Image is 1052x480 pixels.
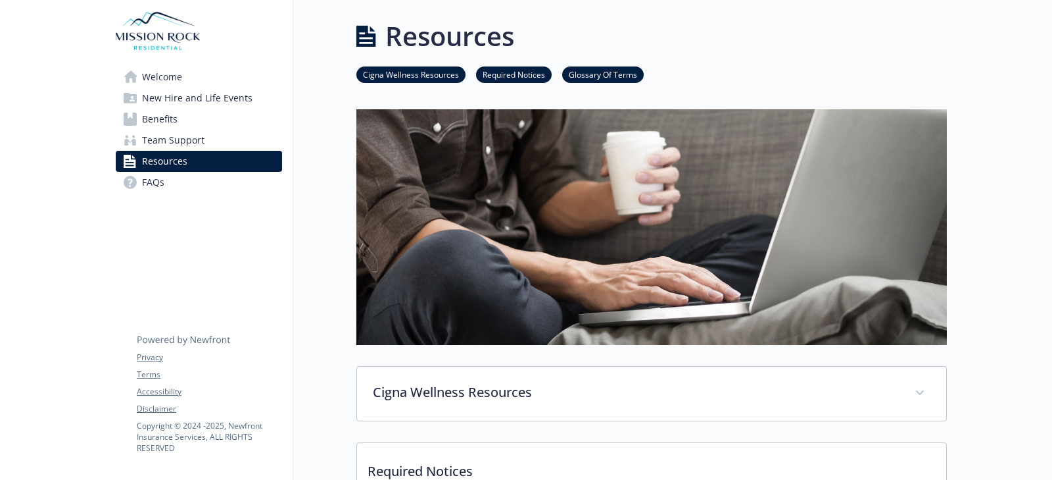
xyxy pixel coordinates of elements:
span: FAQs [142,172,164,193]
p: Copyright © 2024 - 2025 , Newfront Insurance Services, ALL RIGHTS RESERVED [137,420,281,454]
span: Benefits [142,109,178,130]
a: Benefits [116,109,282,130]
a: Required Notices [476,68,552,80]
span: New Hire and Life Events [142,88,252,109]
a: Terms [137,369,281,381]
a: Disclaimer [137,403,281,415]
span: Team Support [142,130,204,151]
a: Privacy [137,352,281,363]
img: resources page banner [356,109,947,345]
h1: Resources [385,16,514,56]
p: Cigna Wellness Resources [373,383,899,402]
span: Welcome [142,67,182,88]
a: Accessibility [137,386,281,398]
a: Glossary Of Terms [562,68,644,80]
span: Resources [142,151,187,172]
a: Cigna Wellness Resources [356,68,466,80]
a: Team Support [116,130,282,151]
a: Resources [116,151,282,172]
a: New Hire and Life Events [116,88,282,109]
a: Welcome [116,67,282,88]
a: FAQs [116,172,282,193]
div: Cigna Wellness Resources [357,367,946,421]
